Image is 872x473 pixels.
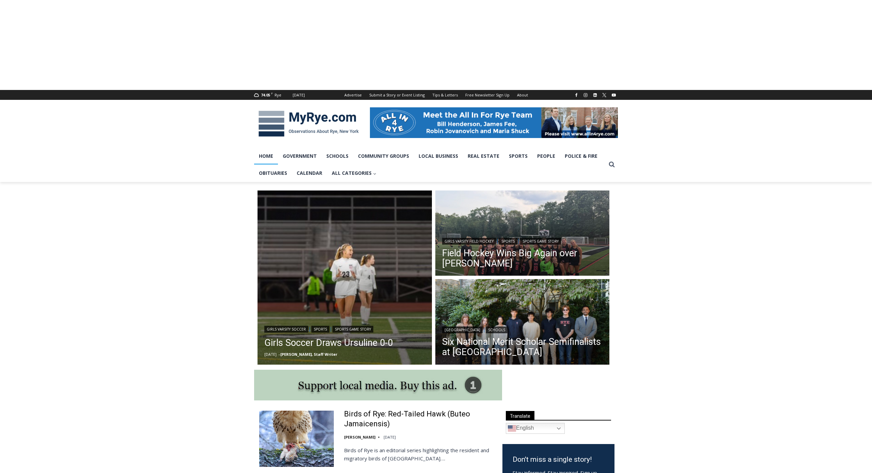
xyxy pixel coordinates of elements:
[344,434,375,440] a: [PERSON_NAME]
[275,92,281,98] div: Rye
[435,190,610,278] img: (PHOTO: The 2025 Rye Varsity Field Hockey team after their win vs Ursuline on Friday, September 5...
[293,92,305,98] div: [DATE]
[341,90,532,100] nav: Secondary Navigation
[261,92,270,97] span: 74.05
[435,190,610,278] a: Read More Field Hockey Wins Big Again over Harrison
[341,90,365,100] a: Advertise
[344,446,494,462] p: Birds of Rye is an editorial series highlighting the resident and migratory birds of [GEOGRAPHIC_...
[365,90,429,100] a: Submit a Story or Event Listing
[353,148,414,165] a: Community Groups
[384,434,396,440] time: [DATE]
[332,169,376,177] span: All Categories
[332,326,373,333] a: Sports Game Story
[259,411,334,467] img: Birds of Rye: Red-Tailed Hawk (Buteo Jamaicensis)
[442,337,603,357] a: Six National Merit Scholar Semifinalists at [GEOGRAPHIC_DATA]
[504,148,532,165] a: Sports
[327,165,381,182] a: All Categories
[513,454,604,465] h3: Don’t miss a single story!
[581,91,590,99] a: Instagram
[435,279,610,366] a: Read More Six National Merit Scholar Semifinalists at Rye High
[435,279,610,366] img: (PHOTO: Rye High School Principal Andrew Hara and Rye City School District Superintendent Dr. Tri...
[442,248,603,269] a: Field Hockey Wins Big Again over [PERSON_NAME]
[442,236,603,245] div: | |
[532,148,560,165] a: People
[520,238,561,245] a: Sports Game Story
[513,90,532,100] a: About
[278,148,322,165] a: Government
[414,148,463,165] a: Local Business
[600,91,608,99] a: X
[506,423,565,434] a: English
[370,107,618,138] img: All in for Rye
[442,325,603,333] div: |
[462,90,513,100] a: Free Newsletter Sign Up
[572,91,580,99] a: Facebook
[606,158,618,171] button: View Search Form
[442,326,483,333] a: [GEOGRAPHIC_DATA]
[264,352,277,357] time: [DATE]
[463,148,504,165] a: Real Estate
[254,148,278,165] a: Home
[264,336,393,350] a: Girls Soccer Draws Ursuline 0-0
[610,91,618,99] a: YouTube
[254,370,502,400] img: support local media, buy this ad
[271,91,273,95] span: F
[442,238,496,245] a: Girls Varsity Field Hockey
[264,324,393,333] div: | |
[560,148,602,165] a: Police & Fire
[264,326,308,333] a: Girls Varsity Soccer
[278,352,280,357] span: –
[254,106,363,141] img: MyRye.com
[429,90,462,100] a: Tips & Letters
[254,148,606,182] nav: Primary Navigation
[508,424,516,432] img: en
[486,326,508,333] a: Schools
[506,411,534,420] span: Translate
[258,190,432,365] a: Read More Girls Soccer Draws Ursuline 0-0
[254,165,292,182] a: Obituaries
[280,352,337,357] a: [PERSON_NAME], Staff Writer
[344,409,494,429] a: Birds of Rye: Red-Tailed Hawk (Buteo Jamaicensis)
[499,238,517,245] a: Sports
[292,165,327,182] a: Calendar
[311,326,329,333] a: Sports
[322,148,353,165] a: Schools
[258,190,432,365] img: (PHOTO: Rye Girls Soccer's Clare Nemsick (#23) from September 11, 2025. Contributed.)
[591,91,599,99] a: Linkedin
